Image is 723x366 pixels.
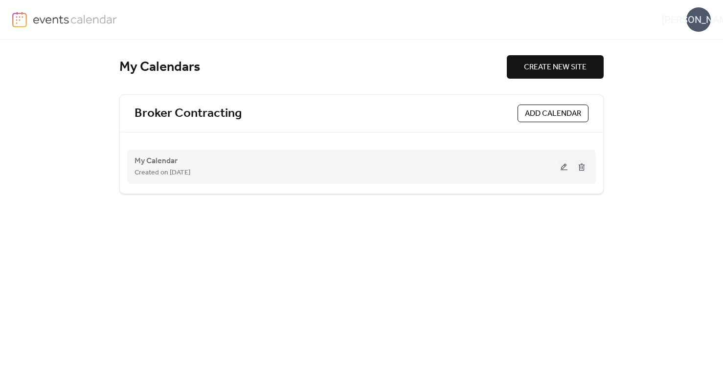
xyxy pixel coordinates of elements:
button: ADD CALENDAR [518,105,588,122]
span: Created on [DATE] [135,167,190,179]
span: ADD CALENDAR [525,108,581,120]
img: logo-type [33,12,117,26]
a: My Calendar [135,158,178,164]
img: logo [12,12,27,27]
div: My Calendars [119,59,507,76]
a: Broker Contracting [135,106,242,122]
div: [PERSON_NAME] [686,7,711,32]
span: CREATE NEW SITE [524,62,587,73]
button: CREATE NEW SITE [507,55,604,79]
span: My Calendar [135,155,178,167]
